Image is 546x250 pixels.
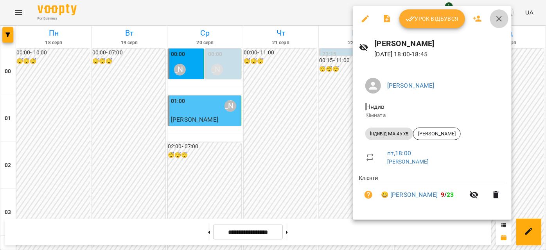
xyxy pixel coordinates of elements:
[365,112,499,119] p: Кімната
[375,38,505,50] h6: [PERSON_NAME]
[387,149,411,157] a: пт , 18:00
[381,190,438,200] a: 😀 [PERSON_NAME]
[359,185,378,204] button: Візит ще не сплачено. Додати оплату?
[375,50,505,59] p: [DATE] 18:00 - 18:45
[447,191,454,198] span: 23
[441,191,454,198] b: /
[365,103,386,110] span: - Індив
[359,174,505,210] ul: Клієнти
[399,9,465,28] button: Урок відбувся
[365,130,413,137] span: індивід МА 45 хв
[441,191,444,198] span: 9
[406,14,459,23] span: Урок відбувся
[413,128,461,140] div: [PERSON_NAME]
[413,130,460,137] span: [PERSON_NAME]
[387,82,435,89] a: [PERSON_NAME]
[387,158,429,165] a: [PERSON_NAME]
